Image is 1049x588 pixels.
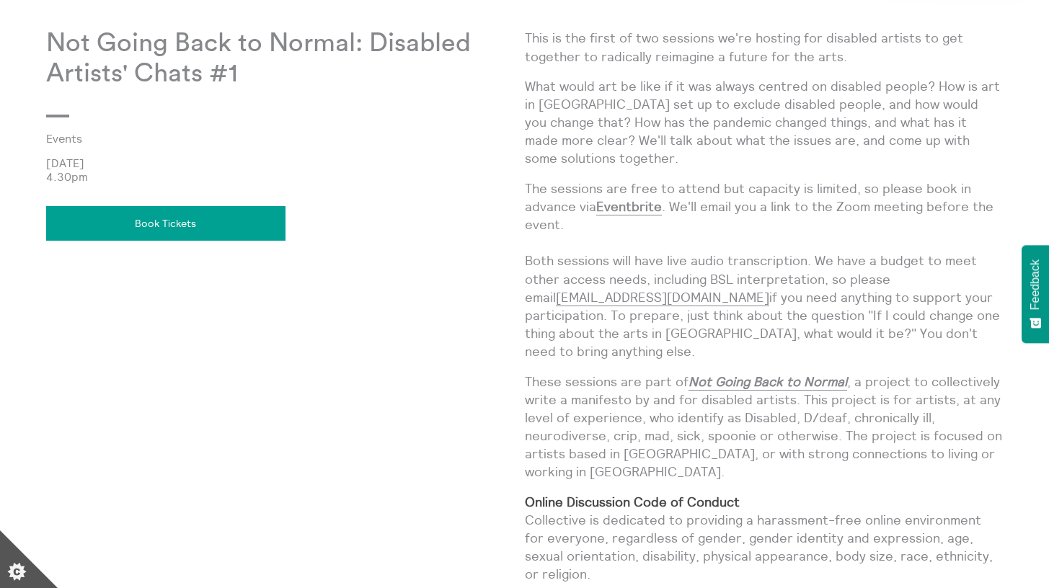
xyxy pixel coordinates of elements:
p: The sessions are free to attend but capacity is limited, so please book in advance via . We'll em... [525,179,1004,361]
a: Not Going Back to Normal [689,373,847,391]
p: These sessions are part of , a project to collectively write a manifesto by and for disabled arti... [525,373,1004,481]
strong: Online Discussion Code of Conduct [525,494,740,510]
p: [DATE] [46,156,525,169]
p: What would art be like if it was always centred on disabled people? How is art in [GEOGRAPHIC_DAT... [525,77,1004,168]
p: Not Going Back to Normal: Disabled Artists' Chats #1 [46,29,525,89]
a: Events [46,132,502,145]
p: 4.30pm [46,170,525,183]
a: Eventbrite [596,198,662,215]
a: Book Tickets [46,206,286,241]
button: Feedback - Show survey [1022,245,1049,343]
span: Feedback [1029,259,1042,310]
a: [EMAIL_ADDRESS][DOMAIN_NAME] [556,289,769,306]
p: This is the first of two sessions we're hosting for disabled artists to get together to radically... [525,29,1004,65]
